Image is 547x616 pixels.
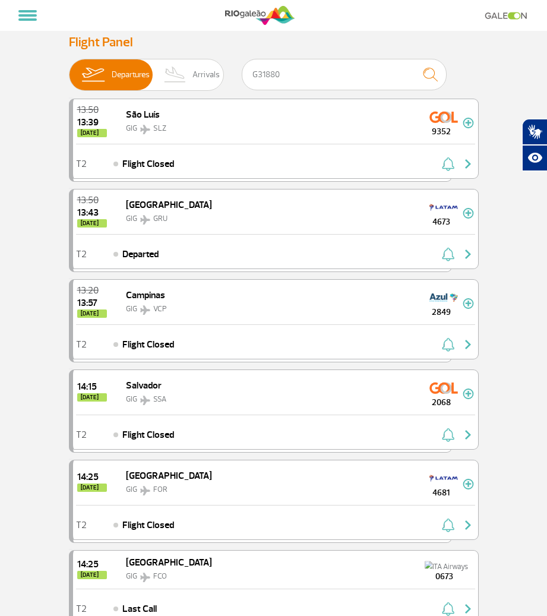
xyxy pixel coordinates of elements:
[126,304,137,314] span: GIG
[463,479,474,489] img: mais-info-painel-voo.svg
[77,393,107,402] span: [DATE]
[69,34,479,50] h3: Flight Panel
[77,560,107,569] span: 2025-08-26 14:25:00
[77,118,107,127] span: 2025-08-26 13:39:00
[122,247,159,261] span: Departed
[76,431,87,439] span: T2
[153,485,167,494] span: FOR
[77,382,107,391] span: 2025-08-26 14:15:00
[461,428,475,442] img: seta-direita-painel-voo.svg
[463,118,474,128] img: mais-info-painel-voo.svg
[77,571,107,579] span: [DATE]
[77,484,107,492] span: [DATE]
[413,570,475,583] span: 0673
[420,216,463,228] span: 4673
[126,394,137,404] span: GIG
[420,396,463,409] span: 2068
[126,571,137,581] span: GIG
[442,337,454,352] img: sino-painel-voo.svg
[153,214,167,223] span: GRU
[74,59,112,90] img: slider-embarque
[77,309,107,318] span: [DATE]
[461,337,475,352] img: seta-direita-painel-voo.svg
[126,289,165,301] span: Campinas
[522,119,547,145] button: Abrir tradutor de língua de sinais.
[126,380,162,391] span: Salvador
[158,59,193,90] img: slider-desembarque
[425,561,469,573] img: ITA Airways
[522,119,547,171] div: Plugin de acessibilidade da Hand Talk.
[420,487,463,499] span: 4681
[126,470,212,482] span: [GEOGRAPHIC_DATA]
[153,394,166,404] span: SSA
[77,105,107,115] span: 2025-08-26 13:50:00
[429,378,458,397] img: GOL Transportes Aereos
[429,469,458,488] img: TAM LINHAS AEREAS
[153,304,167,314] span: VCP
[461,157,475,171] img: seta-direita-painel-voo.svg
[461,602,475,616] img: seta-direita-painel-voo.svg
[76,160,87,168] span: T2
[76,250,87,258] span: T2
[242,59,447,90] input: Flight, city or airline
[77,286,107,295] span: 2025-08-26 13:20:00
[153,124,166,133] span: SLZ
[126,214,137,223] span: GIG
[76,340,87,349] span: T2
[122,518,174,532] span: Flight Closed
[420,125,463,138] span: 9352
[522,145,547,171] button: Abrir recursos assistivos.
[77,219,107,228] span: [DATE]
[122,157,174,171] span: Flight Closed
[461,518,475,532] img: seta-direita-painel-voo.svg
[112,59,150,90] span: Departures
[429,198,458,217] img: TAM LINHAS AEREAS
[442,602,454,616] img: sino-painel-voo.svg
[442,428,454,442] img: sino-painel-voo.svg
[463,388,474,399] img: mais-info-painel-voo.svg
[153,571,167,581] span: FCO
[122,337,174,352] span: Flight Closed
[442,247,454,261] img: sino-painel-voo.svg
[126,109,160,121] span: São Luís
[192,59,220,90] span: Arrivals
[77,195,107,205] span: 2025-08-26 13:50:00
[122,602,157,616] span: Last Call
[77,472,107,482] span: 2025-08-26 14:25:00
[420,306,463,318] span: 2849
[463,208,474,219] img: mais-info-painel-voo.svg
[442,518,454,532] img: sino-painel-voo.svg
[126,557,212,568] span: [GEOGRAPHIC_DATA]
[463,298,474,309] img: mais-info-painel-voo.svg
[77,129,107,137] span: [DATE]
[429,288,458,307] img: Azul Linhas Aéreas
[76,521,87,529] span: T2
[442,157,454,171] img: sino-painel-voo.svg
[126,485,137,494] span: GIG
[126,124,137,133] span: GIG
[126,199,212,211] span: [GEOGRAPHIC_DATA]
[77,298,107,308] span: 2025-08-26 13:57:59
[77,208,107,217] span: 2025-08-26 13:43:00
[461,247,475,261] img: seta-direita-painel-voo.svg
[76,605,87,613] span: T2
[122,428,174,442] span: Flight Closed
[429,108,458,127] img: GOL Transportes Aereos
